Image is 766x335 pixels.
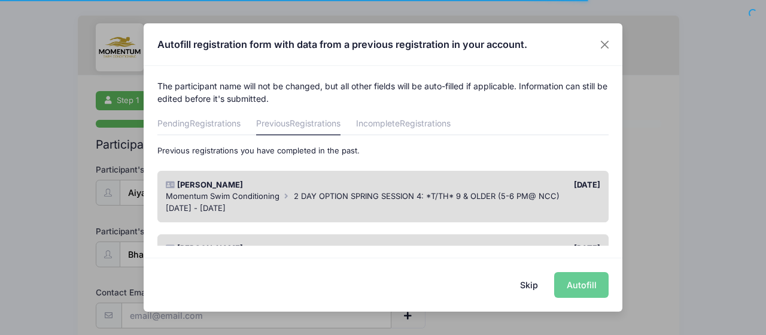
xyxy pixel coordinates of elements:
[157,145,609,157] p: Previous registrations you have completed in the past.
[160,243,383,255] div: [PERSON_NAME]
[383,243,606,255] div: [DATE]
[166,191,279,201] span: Momentum Swim Conditioning
[508,272,551,298] button: Skip
[160,179,383,191] div: [PERSON_NAME]
[356,114,451,135] a: Incomplete
[256,114,341,135] a: Previous
[157,80,609,105] p: The participant name will not be changed, but all other fields will be auto-filled if applicable....
[157,114,241,135] a: Pending
[383,179,606,191] div: [DATE]
[190,118,241,128] span: Registrations
[594,34,616,55] button: Close
[157,37,527,52] h4: Autofill registration form with data from a previous registration in your account.
[400,118,451,128] span: Registrations
[290,118,341,128] span: Registrations
[166,203,601,215] div: [DATE] - [DATE]
[294,191,560,201] span: 2 DAY OPTION SPRING SESSION 4: *T/TH* 9 & OLDER (5-6 PM@ NCC)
